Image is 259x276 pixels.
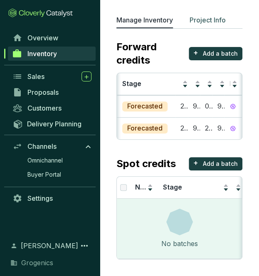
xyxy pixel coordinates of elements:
[23,154,96,167] a: Omnichannel
[190,15,226,25] p: Project Info
[8,139,96,153] a: Channels
[116,15,173,25] p: Manage Inventory
[175,117,188,139] td: 2025
[158,177,216,199] th: Stage
[27,34,58,42] span: Overview
[188,117,200,139] td: 9,597
[188,95,200,117] td: 9,597
[8,191,96,205] a: Settings
[193,157,198,169] p: +
[23,168,96,181] a: Buyer Portal
[27,194,53,202] span: Settings
[212,95,225,117] td: 9,597
[27,120,81,128] span: Delivery Planning
[116,157,176,170] p: Spot credits
[122,79,141,88] span: Stage
[21,241,78,251] span: [PERSON_NAME]
[27,72,44,81] span: Sales
[117,73,175,95] th: Stage
[127,124,163,133] p: Forecasted
[200,95,212,117] td: 0
[27,170,61,179] span: Buyer Portal
[27,142,57,150] span: Channels
[8,69,96,84] a: Sales
[8,117,96,131] a: Delivery Planning
[8,31,96,45] a: Overview
[27,104,62,112] span: Customers
[116,40,189,67] p: Forward credits
[189,157,242,170] button: +Add a batch
[175,95,188,117] td: 2026
[27,49,57,58] span: Inventory
[203,160,238,168] p: Add a batch
[200,117,212,139] td: 255
[163,183,182,191] span: Stage
[27,156,63,165] span: Omnichannel
[127,102,163,111] p: Forecasted
[212,117,225,139] td: 9,342
[203,49,238,58] p: Add a batch
[161,239,198,249] div: No batches
[27,88,59,96] span: Proposals
[193,47,198,59] p: +
[8,85,96,99] a: Proposals
[8,47,96,61] a: Inventory
[189,47,242,60] button: +Add a batch
[8,101,96,115] a: Customers
[21,258,53,268] span: Grogenics
[135,183,168,191] span: Nickname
